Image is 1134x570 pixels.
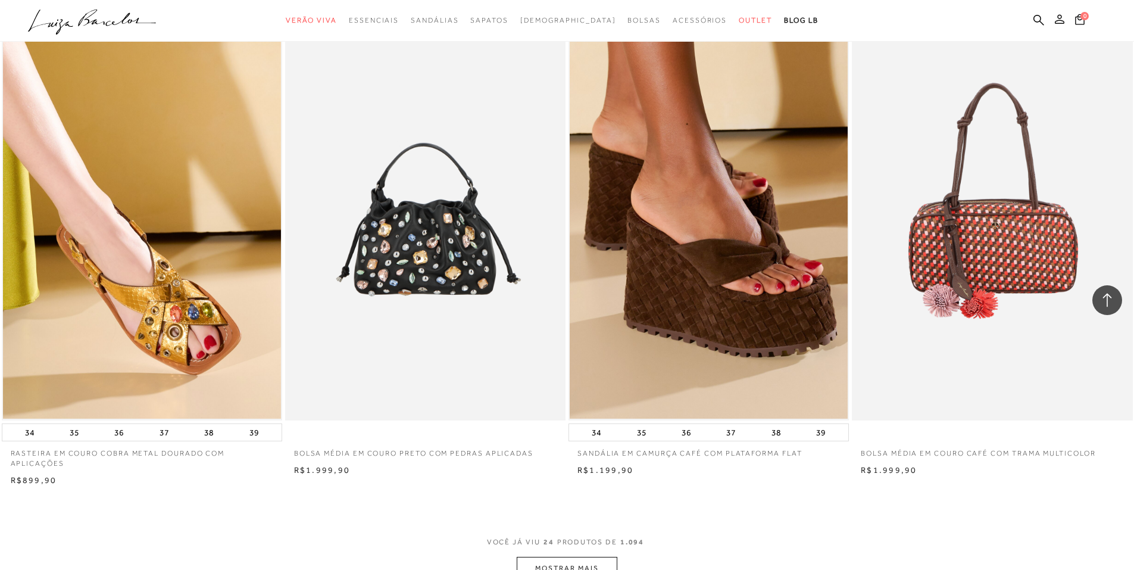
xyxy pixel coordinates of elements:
[11,475,57,485] span: R$899,90
[520,10,616,32] a: noSubCategoriesText
[246,424,263,441] button: 39
[673,10,727,32] a: categoryNavScreenReaderText
[286,16,337,24] span: Verão Viva
[853,1,1131,419] a: BOLSA MÉDIA EM COURO CAFÉ COM TRAMA MULTICOLOR BOLSA MÉDIA EM COURO CAFÉ COM TRAMA MULTICOLOR
[520,16,616,24] span: [DEMOGRAPHIC_DATA]
[470,16,508,24] span: Sapatos
[620,538,645,546] span: 1.094
[784,16,819,24] span: BLOG LB
[543,538,554,546] span: 24
[627,10,661,32] a: categoryNavScreenReaderText
[568,441,849,459] a: SANDÁLIA EM CAMURÇA CAFÉ COM PLATAFORMA FLAT
[349,16,399,24] span: Essenciais
[678,424,695,441] button: 36
[294,465,350,475] span: R$1.999,90
[21,424,38,441] button: 34
[2,441,282,469] a: RASTEIRA EM COURO COBRA METAL DOURADO COM APLICAÇÕES
[411,10,458,32] a: categoryNavScreenReaderText
[349,10,399,32] a: categoryNavScreenReaderText
[286,1,564,419] a: BOLSA MÉDIA EM COURO PRETO COM PEDRAS APLICADAS BOLSA MÉDIA EM COURO PRETO COM PEDRAS APLICADAS
[470,10,508,32] a: categoryNavScreenReaderText
[739,16,772,24] span: Outlet
[570,1,848,419] a: SANDÁLIA EM CAMURÇA CAFÉ COM PLATAFORMA FLAT SANDÁLIA EM CAMURÇA CAFÉ COM PLATAFORMA FLAT
[156,424,173,441] button: 37
[487,538,648,546] span: VOCÊ JÁ VIU PRODUTOS DE
[784,10,819,32] a: BLOG LB
[1071,13,1088,29] button: 0
[673,16,727,24] span: Acessórios
[813,424,829,441] button: 39
[739,10,772,32] a: categoryNavScreenReaderText
[633,424,650,441] button: 35
[111,424,127,441] button: 36
[723,424,739,441] button: 37
[627,16,661,24] span: Bolsas
[286,1,564,419] img: BOLSA MÉDIA EM COURO PRETO COM PEDRAS APLICADAS
[66,424,83,441] button: 35
[577,465,633,475] span: R$1.199,90
[3,1,281,419] a: RASTEIRA EM COURO COBRA METAL DOURADO COM APLICAÇÕES RASTEIRA EM COURO COBRA METAL DOURADO COM AP...
[570,1,848,419] img: SANDÁLIA EM CAMURÇA CAFÉ COM PLATAFORMA FLAT
[853,1,1131,419] img: BOLSA MÉDIA EM COURO CAFÉ COM TRAMA MULTICOLOR
[3,1,281,419] img: RASTEIRA EM COURO COBRA METAL DOURADO COM APLICAÇÕES
[768,424,785,441] button: 38
[411,16,458,24] span: Sandálias
[201,424,217,441] button: 38
[852,441,1132,459] a: BOLSA MÉDIA EM COURO CAFÉ COM TRAMA MULTICOLOR
[285,441,566,459] a: BOLSA MÉDIA EM COURO PRETO COM PEDRAS APLICADAS
[588,424,605,441] button: 34
[861,465,917,475] span: R$1.999,90
[286,10,337,32] a: categoryNavScreenReaderText
[1080,12,1089,20] span: 0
